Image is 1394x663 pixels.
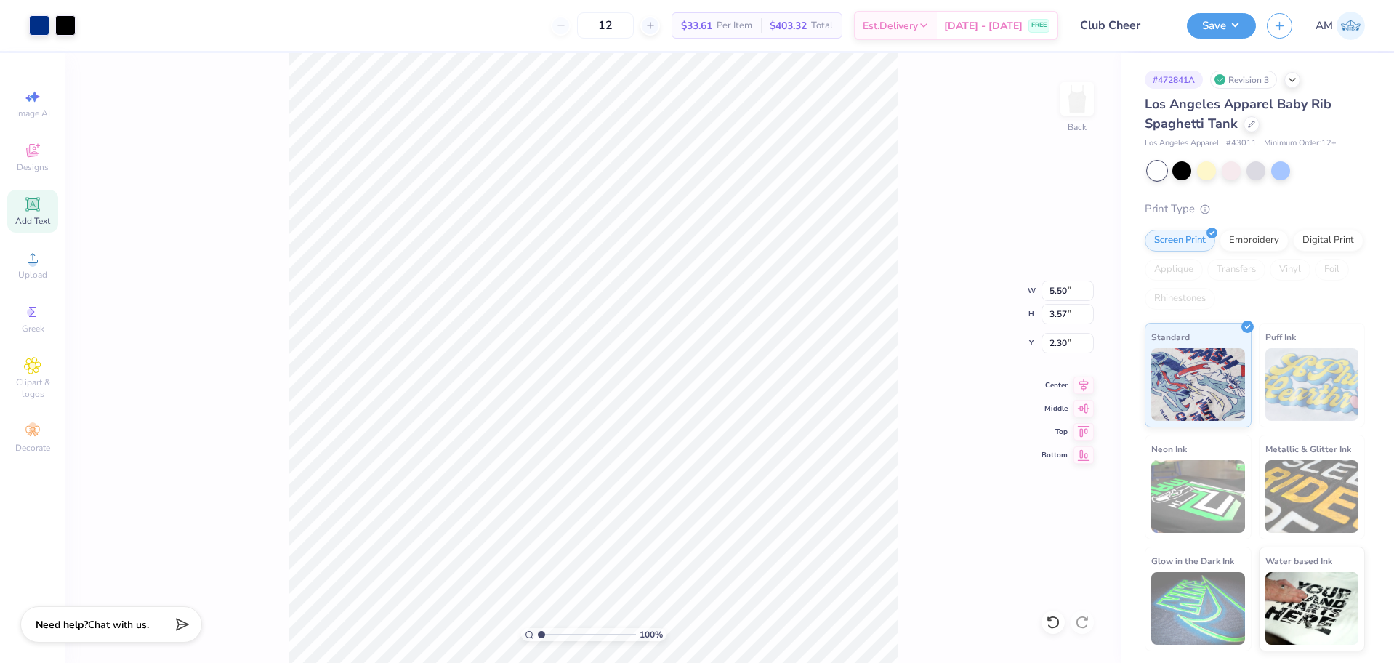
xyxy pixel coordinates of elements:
div: Revision 3 [1210,71,1277,89]
span: [DATE] - [DATE] [944,18,1023,33]
span: $403.32 [770,18,807,33]
div: Screen Print [1145,230,1215,252]
span: $33.61 [681,18,712,33]
img: Puff Ink [1265,348,1359,421]
div: Foil [1315,259,1349,281]
span: Puff Ink [1265,329,1296,345]
span: Middle [1042,403,1068,414]
div: Transfers [1207,259,1265,281]
input: Untitled Design [1069,11,1176,40]
span: # 43011 [1226,137,1257,150]
div: Rhinestones [1145,288,1215,310]
span: Greek [22,323,44,334]
div: # 472841A [1145,71,1203,89]
span: Est. Delivery [863,18,918,33]
img: Arvi Mikhail Parcero [1337,12,1365,40]
div: Applique [1145,259,1203,281]
span: Glow in the Dark Ink [1151,553,1234,568]
span: Top [1042,427,1068,437]
img: Back [1063,84,1092,113]
span: Bottom [1042,450,1068,460]
span: Decorate [15,442,50,454]
span: Per Item [717,18,752,33]
span: Total [811,18,833,33]
img: Water based Ink [1265,572,1359,645]
input: – – [577,12,634,39]
div: Back [1068,121,1087,134]
span: Center [1042,380,1068,390]
span: Designs [17,161,49,173]
img: Metallic & Glitter Ink [1265,460,1359,533]
span: Neon Ink [1151,441,1187,457]
button: Save [1187,13,1256,39]
span: Image AI [16,108,50,119]
span: Standard [1151,329,1190,345]
strong: Need help? [36,618,88,632]
img: Neon Ink [1151,460,1245,533]
span: Los Angeles Apparel Baby Rib Spaghetti Tank [1145,95,1331,132]
span: AM [1316,17,1333,34]
span: Los Angeles Apparel [1145,137,1219,150]
span: Metallic & Glitter Ink [1265,441,1351,457]
a: AM [1316,12,1365,40]
span: Water based Ink [1265,553,1332,568]
div: Print Type [1145,201,1365,217]
img: Glow in the Dark Ink [1151,572,1245,645]
img: Standard [1151,348,1245,421]
span: Upload [18,269,47,281]
span: Add Text [15,215,50,227]
div: Vinyl [1270,259,1310,281]
span: Minimum Order: 12 + [1264,137,1337,150]
div: Digital Print [1293,230,1363,252]
span: FREE [1031,20,1047,31]
span: Chat with us. [88,618,149,632]
span: 100 % [640,628,663,641]
span: Clipart & logos [7,377,58,400]
div: Embroidery [1220,230,1289,252]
